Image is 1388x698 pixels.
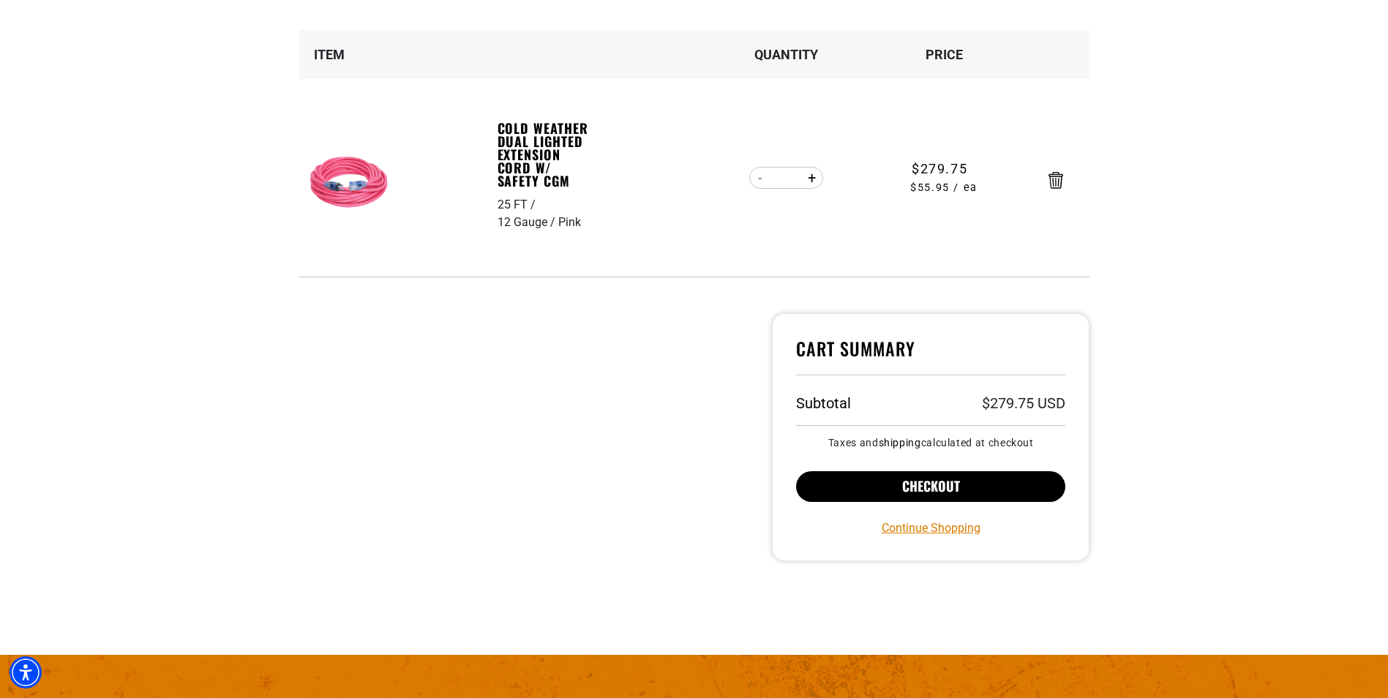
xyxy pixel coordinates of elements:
[498,196,539,214] div: 25 FT
[498,214,558,231] div: 12 Gauge
[882,519,980,537] a: Continue Shopping
[796,438,1066,448] small: Taxes and calculated at checkout
[796,396,851,410] h3: Subtotal
[982,396,1065,410] p: $279.75 USD
[558,214,581,231] div: Pink
[866,180,1022,196] span: $55.95 / ea
[772,165,800,190] input: Quantity for Cold Weather Dual Lighted Extension Cord w/ Safety CGM
[10,656,42,688] div: Accessibility Menu
[796,471,1066,502] button: Checkout
[865,30,1023,79] th: Price
[1048,175,1063,185] a: Remove Cold Weather Dual Lighted Extension Cord w/ Safety CGM - 25 FT / 12 Gauge / Pink
[498,121,599,187] a: Cold Weather Dual Lighted Extension Cord w/ Safety CGM
[879,437,921,449] a: shipping
[707,30,865,79] th: Quantity
[912,159,967,179] span: $279.75
[305,138,397,230] img: Pink
[796,337,1066,375] h4: Cart Summary
[299,30,497,79] th: Item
